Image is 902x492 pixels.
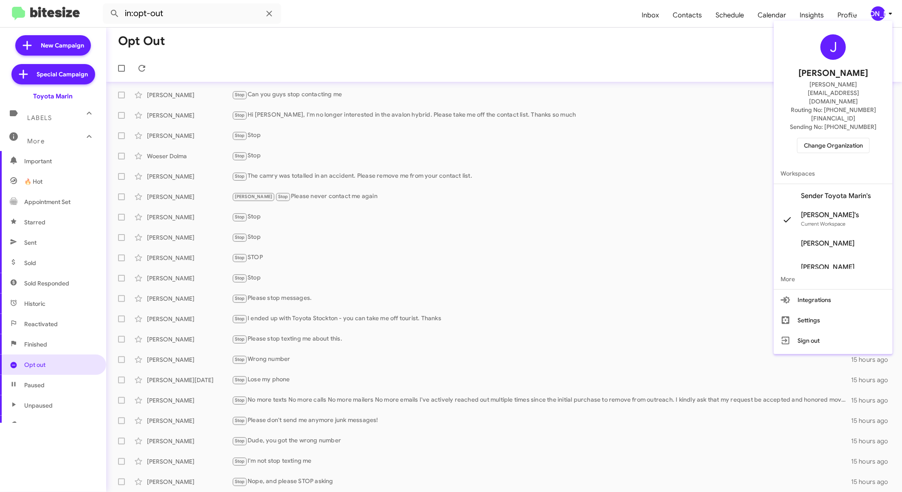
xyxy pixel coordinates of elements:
[801,211,859,219] span: [PERSON_NAME]'s
[784,106,882,123] span: Routing No: [PHONE_NUMBER][FINANCIAL_ID]
[804,138,863,153] span: Change Organization
[774,310,893,330] button: Settings
[774,290,893,310] button: Integrations
[801,263,854,271] span: [PERSON_NAME]
[801,192,871,200] span: Sender Toyota Marin's
[820,34,846,60] div: J
[797,138,870,153] button: Change Organization
[801,221,846,227] span: Current Workspace
[801,239,854,248] span: [PERSON_NAME]
[784,80,882,106] span: [PERSON_NAME][EMAIL_ADDRESS][DOMAIN_NAME]
[774,269,893,289] span: More
[790,123,877,131] span: Sending No: [PHONE_NUMBER]
[774,163,893,184] span: Workspaces
[774,330,893,351] button: Sign out
[798,67,868,80] span: [PERSON_NAME]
